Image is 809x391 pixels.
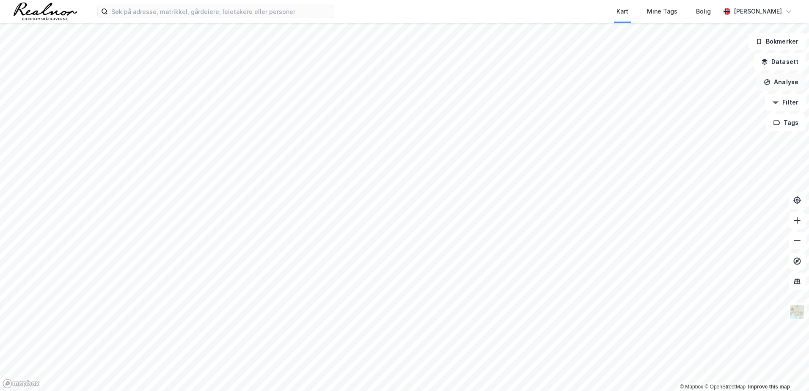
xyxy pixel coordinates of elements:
[754,53,806,70] button: Datasett
[14,3,77,20] img: realnor-logo.934646d98de889bb5806.png
[680,384,703,390] a: Mapbox
[748,384,790,390] a: Improve this map
[616,6,628,17] div: Kart
[767,350,809,391] iframe: Chat Widget
[767,350,809,391] div: Kontrollprogram for chat
[734,6,782,17] div: [PERSON_NAME]
[766,114,806,131] button: Tags
[704,384,746,390] a: OpenStreetMap
[696,6,711,17] div: Bolig
[789,304,805,320] img: Z
[647,6,677,17] div: Mine Tags
[748,33,806,50] button: Bokmerker
[757,74,806,91] button: Analyse
[108,5,334,18] input: Søk på adresse, matrikkel, gårdeiere, leietakere eller personer
[765,94,806,111] button: Filter
[3,379,40,388] a: Mapbox homepage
